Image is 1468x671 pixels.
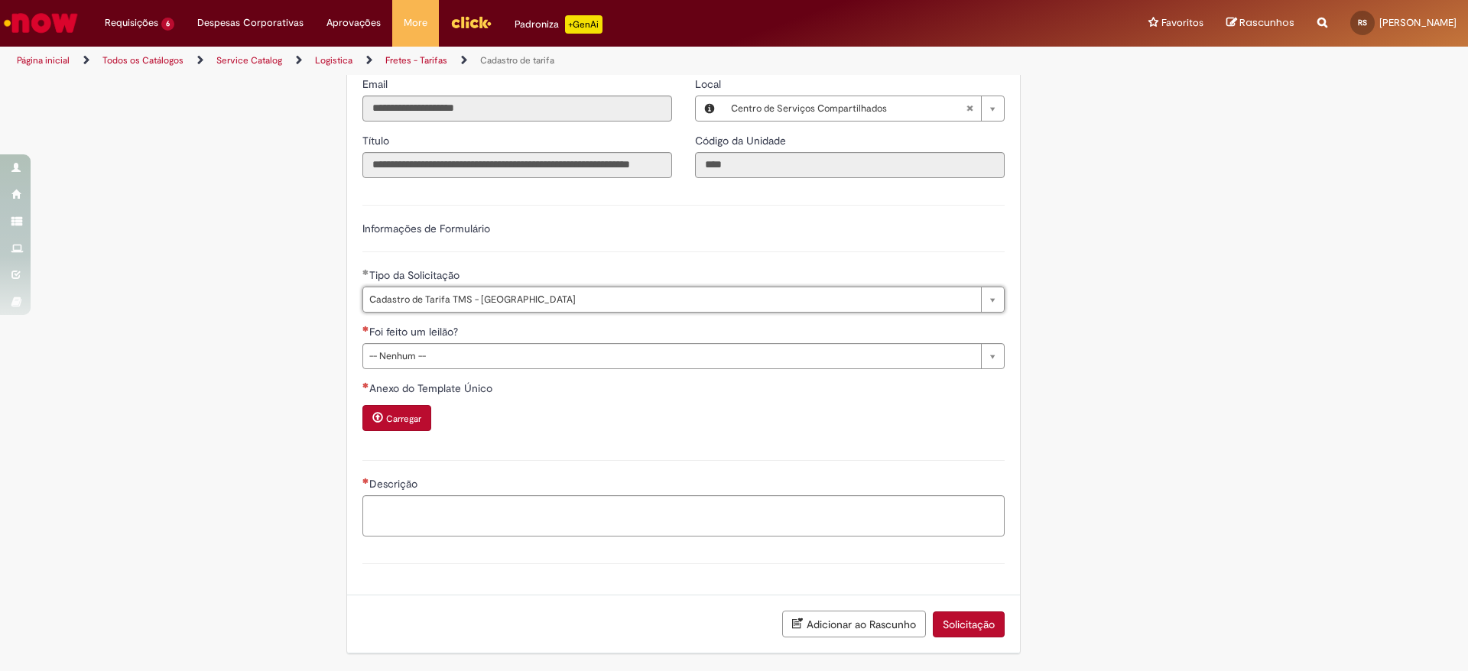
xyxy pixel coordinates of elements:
div: Padroniza [515,15,602,34]
a: Todos os Catálogos [102,54,183,66]
label: Somente leitura - Email [362,76,391,92]
span: Somente leitura - Código da Unidade [695,134,789,147]
ul: Trilhas de página [11,47,967,75]
small: Carregar [386,413,421,425]
span: Despesas Corporativas [197,15,304,31]
span: Cadastro de Tarifa TMS - [GEOGRAPHIC_DATA] [369,287,973,312]
span: Aprovações [326,15,381,31]
span: Necessários [362,478,369,484]
input: Email [362,96,672,122]
span: Rascunhos [1239,15,1294,30]
span: -- Nenhum -- [369,344,973,368]
span: Requisições [105,15,158,31]
label: Informações de Formulário [362,222,490,235]
p: +GenAi [565,15,602,34]
button: Local, Visualizar este registro Centro de Serviços Compartilhados [696,96,723,121]
a: Fretes - Tarifas [385,54,447,66]
a: Service Catalog [216,54,282,66]
span: Anexo do Template Único [369,381,495,395]
label: Somente leitura - Título [362,133,392,148]
span: Somente leitura - Título [362,134,392,147]
span: [PERSON_NAME] [1379,16,1457,29]
span: RS [1358,18,1367,28]
span: 6 [161,18,174,31]
span: Favoritos [1161,15,1203,31]
input: Título [362,152,672,178]
input: Código da Unidade [695,152,1005,178]
button: Solicitação [933,611,1005,637]
span: More [404,15,427,31]
span: Necessários [362,382,369,388]
a: Cadastro de tarifa [480,54,554,66]
abbr: Limpar campo Local [958,96,981,121]
span: Somente leitura - Email [362,77,391,91]
a: Logistica [315,54,352,66]
span: Descrição [369,477,421,491]
a: Centro de Serviços CompartilhadosLimpar campo Local [723,96,1004,121]
a: Rascunhos [1226,16,1294,31]
span: Necessários [362,326,369,332]
span: Foi feito um leilão? [369,325,461,339]
button: Adicionar ao Rascunho [782,611,926,637]
span: Centro de Serviços Compartilhados [731,96,966,121]
span: Tipo da Solicitação [369,268,463,282]
img: ServiceNow [2,8,80,38]
button: Carregar anexo de Anexo do Template Único Required [362,405,431,431]
label: Somente leitura - Código da Unidade [695,133,789,148]
span: Local [695,77,724,91]
img: click_logo_yellow_360x200.png [450,11,492,34]
a: Página inicial [17,54,70,66]
textarea: Descrição [362,495,1005,536]
span: Obrigatório Preenchido [362,269,369,275]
